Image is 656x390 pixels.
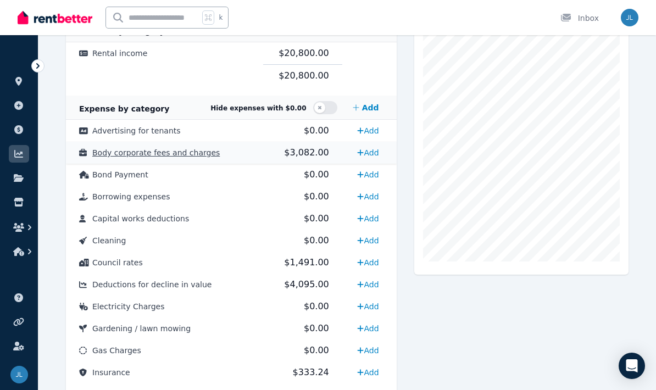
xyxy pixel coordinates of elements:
[92,170,148,179] span: Bond Payment
[92,192,170,201] span: Borrowing expenses
[92,214,189,223] span: Capital works deductions
[92,126,181,135] span: Advertising for tenants
[293,367,329,377] span: $333.24
[348,97,383,119] a: Add
[353,364,383,381] a: Add
[353,188,383,205] a: Add
[92,346,141,355] span: Gas Charges
[560,13,599,24] div: Inbox
[92,368,130,377] span: Insurance
[304,213,329,224] span: $0.00
[92,258,143,267] span: Council rates
[219,13,223,22] span: k
[621,9,638,26] img: Jacky Ly
[353,276,383,293] a: Add
[353,320,383,337] a: Add
[353,342,383,359] a: Add
[304,301,329,311] span: $0.00
[92,280,212,289] span: Deductions for decline in value
[92,324,191,333] span: Gardening / lawn mowing
[279,48,329,58] span: $20,800.00
[10,366,28,383] img: Jacky Ly
[279,70,329,81] span: $20,800.00
[284,279,329,289] span: $4,095.00
[304,125,329,136] span: $0.00
[18,9,92,26] img: RentBetter
[284,257,329,268] span: $1,491.00
[92,49,147,58] span: Rental income
[284,147,329,158] span: $3,082.00
[304,345,329,355] span: $0.00
[304,323,329,333] span: $0.00
[304,191,329,202] span: $0.00
[92,148,220,157] span: Body corporate fees and charges
[79,104,169,113] span: Expense by category
[353,166,383,183] a: Add
[210,104,306,112] span: Hide expenses with $0.00
[353,210,383,227] a: Add
[353,144,383,161] a: Add
[304,235,329,246] span: $0.00
[92,236,126,245] span: Cleaning
[92,302,165,311] span: Electricity Charges
[353,254,383,271] a: Add
[353,122,383,140] a: Add
[353,298,383,315] a: Add
[304,169,329,180] span: $0.00
[353,232,383,249] a: Add
[619,353,645,379] div: Open Intercom Messenger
